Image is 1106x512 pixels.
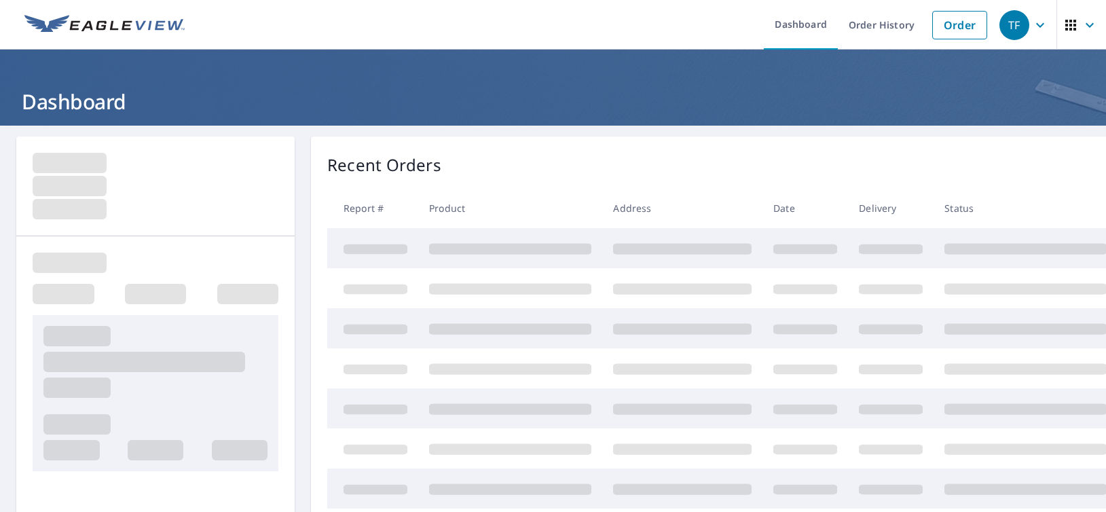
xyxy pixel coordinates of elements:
p: Recent Orders [327,153,441,177]
a: Order [932,11,987,39]
th: Report # [327,188,418,228]
th: Product [418,188,602,228]
div: TF [999,10,1029,40]
th: Delivery [848,188,934,228]
img: EV Logo [24,15,185,35]
th: Address [602,188,762,228]
h1: Dashboard [16,88,1090,115]
th: Date [762,188,848,228]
